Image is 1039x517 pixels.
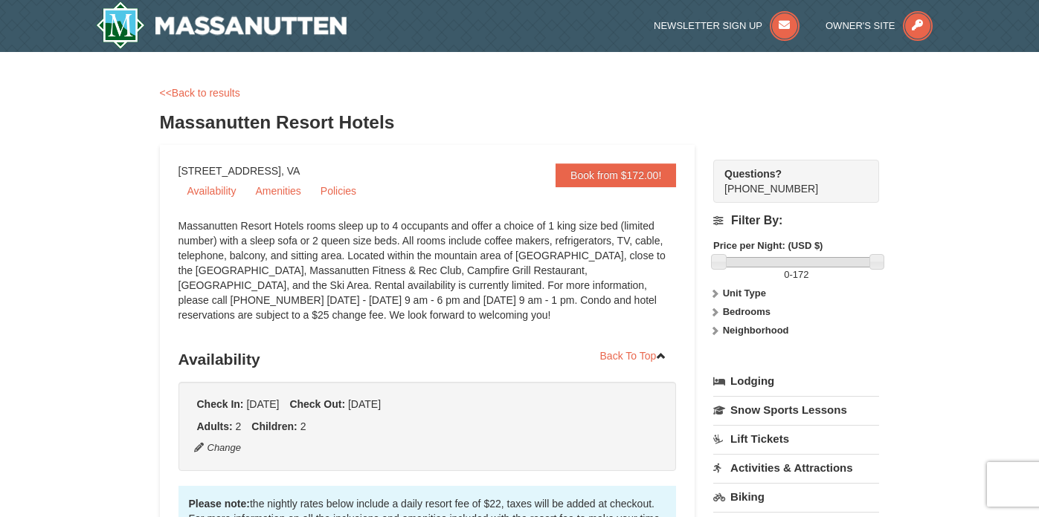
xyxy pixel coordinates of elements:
a: Owner's Site [826,20,933,31]
a: Book from $172.00! [556,163,676,187]
a: Activities & Attractions [713,454,879,481]
span: 2 [236,420,242,432]
strong: Questions? [724,168,782,180]
strong: Adults: [197,420,233,432]
a: Lift Tickets [713,425,879,452]
strong: Bedrooms [723,306,771,317]
label: - [713,267,879,282]
span: [PHONE_NUMBER] [724,166,852,195]
strong: Unit Type [723,287,766,299]
a: Policies [312,180,365,202]
a: Amenities [246,180,309,202]
a: <<Back to results [160,87,240,99]
span: Newsletter Sign Up [654,20,762,31]
a: Back To Top [591,345,677,367]
span: 172 [793,269,809,280]
a: Biking [713,483,879,510]
a: Availability [178,180,245,202]
a: Newsletter Sign Up [654,20,800,31]
span: [DATE] [348,398,381,410]
strong: Price per Night: (USD $) [713,240,823,251]
span: 2 [300,420,306,432]
button: Change [193,440,242,456]
div: Massanutten Resort Hotels rooms sleep up to 4 occupants and offer a choice of 1 king size bed (li... [178,218,677,337]
a: Massanutten Resort [96,1,347,49]
h4: Filter By: [713,214,879,227]
span: [DATE] [246,398,279,410]
img: Massanutten Resort Logo [96,1,347,49]
h3: Availability [178,345,677,374]
strong: Check Out: [289,398,345,410]
a: Lodging [713,368,879,394]
strong: Check In: [197,398,244,410]
a: Snow Sports Lessons [713,396,879,423]
span: Owner's Site [826,20,895,31]
h3: Massanutten Resort Hotels [160,108,880,137]
strong: Please note: [189,498,250,510]
strong: Neighborhood [723,325,789,336]
span: 0 [784,269,789,280]
strong: Children: [251,420,297,432]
